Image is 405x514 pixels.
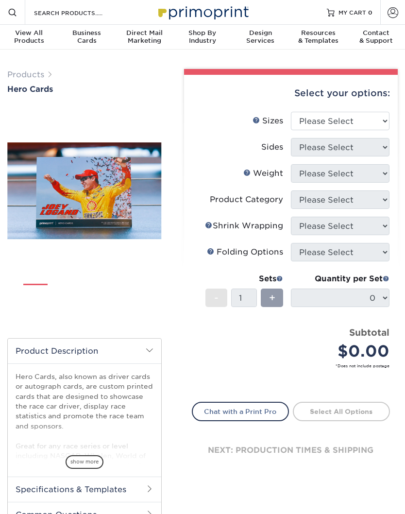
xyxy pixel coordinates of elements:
div: Industry [173,29,231,45]
a: Hero Cards [7,85,162,94]
h2: Specifications & Templates [8,477,161,502]
div: Weight [243,168,283,179]
span: Business [58,29,116,37]
span: - [214,291,219,305]
h2: Product Description [8,339,161,363]
div: Folding Options [207,246,283,258]
img: Hero Cards 02 [56,279,80,304]
a: Products [7,70,44,79]
a: Resources& Templates [289,25,347,51]
a: Shop ByIndustry [173,25,231,51]
a: Chat with a Print Pro [192,402,289,421]
span: Shop By [173,29,231,37]
div: Services [232,29,289,45]
img: Hero Cards 01 [7,142,162,240]
div: Select your options: [192,75,390,112]
div: & Templates [289,29,347,45]
img: Primoprint [154,1,251,22]
div: $0.00 [298,340,389,363]
div: Quantity per Set [291,273,389,285]
div: Sets [205,273,283,285]
img: Hero Cards 03 [88,279,113,304]
img: Hero Cards 04 [121,279,145,304]
span: Design [232,29,289,37]
span: Contact [347,29,405,37]
input: SEARCH PRODUCTS..... [33,7,128,18]
small: *Does not include postage [200,363,390,369]
div: Cards [58,29,116,45]
div: Sizes [253,115,283,127]
a: Select All Options [293,402,390,421]
div: Shrink Wrapping [205,220,283,232]
img: Hero Cards 05 [72,303,97,327]
span: Resources [289,29,347,37]
div: & Support [347,29,405,45]
div: next: production times & shipping [192,421,390,480]
strong: Subtotal [349,327,389,338]
a: BusinessCards [58,25,116,51]
div: Product Category [210,194,283,206]
a: Contact& Support [347,25,405,51]
a: Direct MailMarketing [116,25,173,51]
img: Hero Cards 01 [23,280,48,305]
span: MY CART [338,8,366,17]
div: Marketing [116,29,173,45]
span: Direct Mail [116,29,173,37]
span: + [269,291,275,305]
a: DesignServices [232,25,289,51]
span: 0 [368,9,372,16]
span: show more [66,455,103,468]
div: Sides [261,141,283,153]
